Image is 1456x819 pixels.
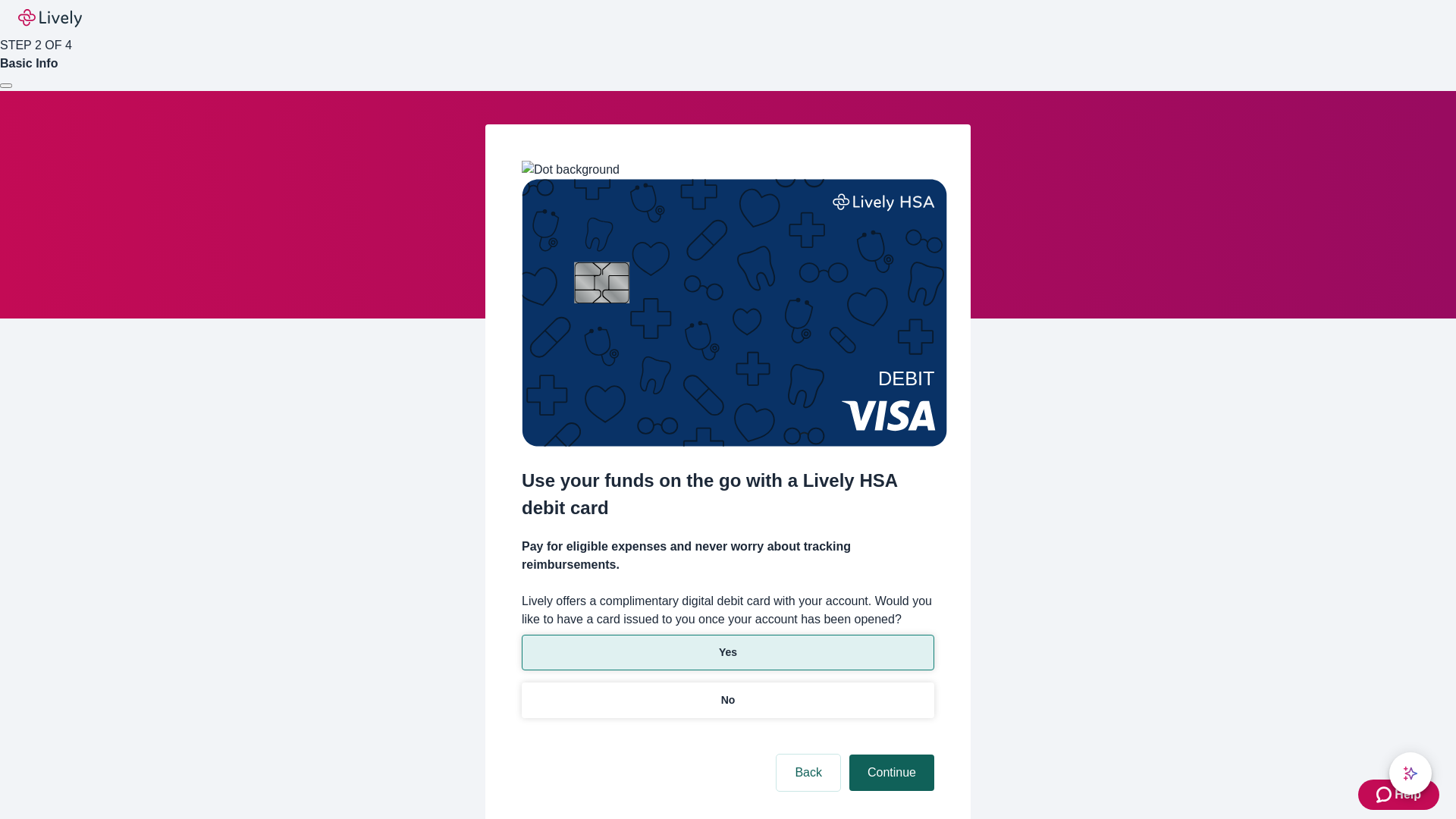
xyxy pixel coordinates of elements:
svg: Zendesk support icon [1376,786,1395,804]
p: Yes [719,645,737,661]
img: Debit card [522,179,947,447]
button: Zendesk support iconHelp [1358,780,1439,810]
p: No [721,692,736,708]
label: Lively offers a complimentary digital debit card with your account. Would you like to have a card... [522,592,934,629]
h2: Use your funds on the go with a Lively HSA debit card [522,467,934,522]
span: Help [1395,786,1421,804]
button: Continue [849,755,934,791]
button: Back [777,755,840,791]
svg: Lively AI Assistant [1403,766,1418,781]
button: No [522,682,934,718]
img: Lively [18,9,82,27]
img: Dot background [522,161,620,179]
button: chat [1389,752,1432,795]
h4: Pay for eligible expenses and never worry about tracking reimbursements. [522,538,934,574]
button: Yes [522,635,934,670]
